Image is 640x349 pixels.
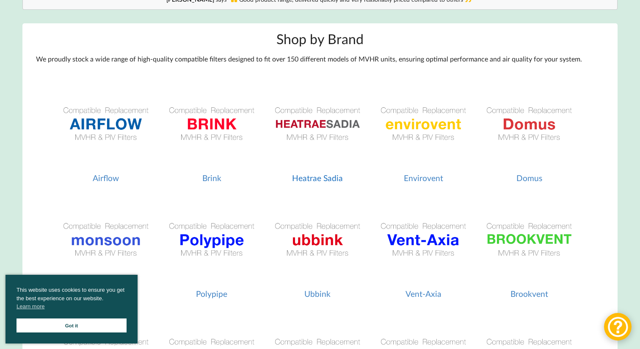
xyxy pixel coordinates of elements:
[163,75,261,183] a: Brink
[57,75,155,173] img: Airflow Compatible Filters
[13,27,66,33] div: Select Manufacturer
[36,54,604,64] p: We proudly stock a wide range of high-quality compatible filters designed to fit over 150 differe...
[120,66,176,81] button: Filter Missing?
[480,75,578,173] img: Domus Compatible Filters
[17,318,127,332] a: Got it cookie
[332,27,386,33] div: Select or Type Width
[6,6,243,16] h3: Find by Manufacturer and Model
[480,75,578,183] a: Domus
[269,191,367,289] img: Ubbink Compatible Filters
[279,44,288,88] div: OR
[375,191,472,289] img: Vent-Axia Compatible Filters
[375,191,472,299] a: Vent-Axia
[17,286,127,313] span: This website uses cookies to ensure you get the best experience on our website.
[57,75,155,183] a: Airflow
[375,75,472,173] img: Envirovent Compatible Filters
[269,75,367,173] img: Heatrae Sadia Compatible Filters
[36,30,604,47] h1: Shop by Brand
[163,191,261,289] img: Polypipe Compatible Filters
[480,191,578,299] a: Brookvent
[439,66,495,81] button: Filter Missing?
[57,191,155,289] img: Monsoon Compatible Filters
[269,75,367,183] a: Heatrae Sadia
[17,302,44,311] a: cookies - Learn more
[163,75,261,173] img: Brink Compatible Filters
[480,191,578,289] img: Brookvent Compatible Filters
[269,191,367,299] a: Ubbink
[326,6,562,16] h3: Find by Dimensions (Millimeters)
[375,75,472,183] a: Envirovent
[163,191,261,299] a: Polypipe
[57,191,155,299] a: Monsoon
[6,275,138,343] div: cookieconsent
